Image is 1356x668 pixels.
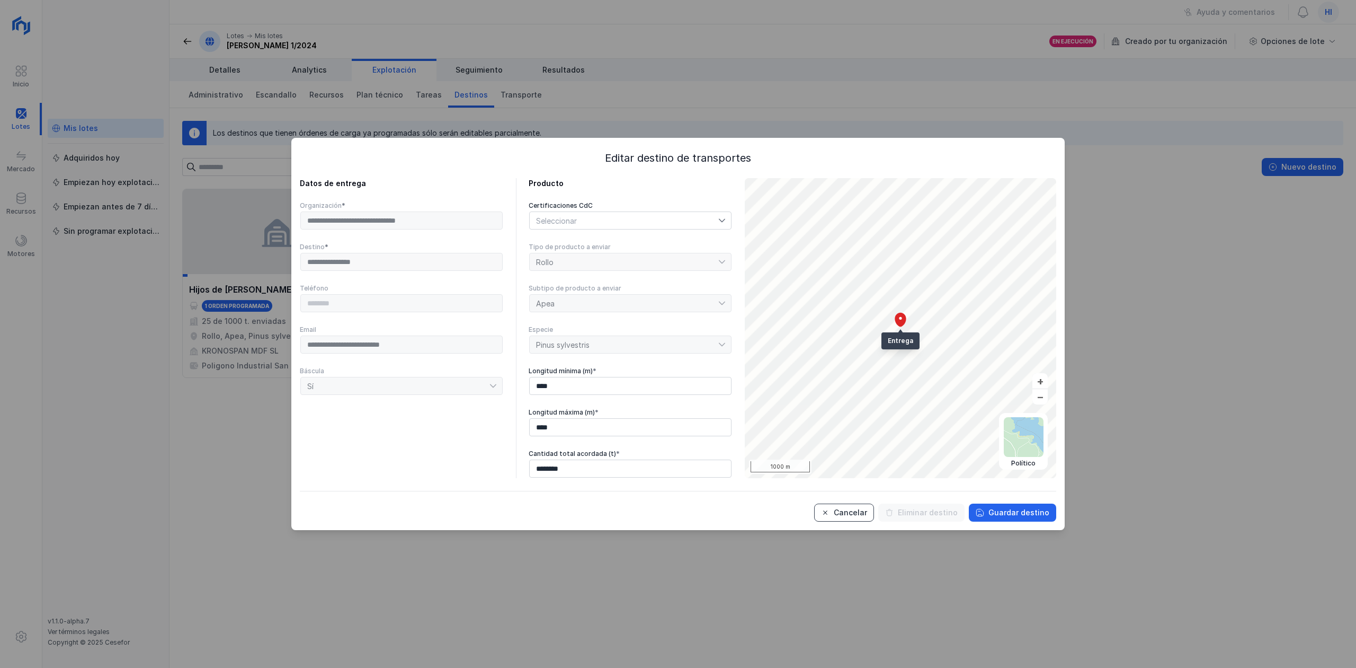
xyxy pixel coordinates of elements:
div: Cancelar [834,507,867,518]
div: Subtipo de producto a enviar [529,284,732,293]
div: Báscula [300,367,503,375]
button: Cancelar [814,504,874,522]
div: Datos de entrega [300,178,503,189]
div: Especie [529,326,732,334]
button: – [1032,389,1048,405]
div: Político [1004,459,1043,468]
div: Longitud máxima (m) [529,408,732,417]
div: Certificaciones CdC [529,201,732,210]
div: Email [300,326,503,334]
div: Organización [300,201,503,210]
div: Longitud mínima (m) [529,367,732,375]
button: + [1032,373,1048,389]
div: Teléfono [300,284,503,293]
div: Editar destino de transportes [300,151,1056,165]
div: Guardar destino [988,507,1049,518]
div: Cantidad total acordada (t) [529,450,732,458]
img: political.webp [1004,417,1043,457]
div: Destino [300,243,503,251]
div: Tipo de producto a enviar [529,243,732,251]
div: Seleccionar [530,212,579,229]
div: Producto [529,178,732,189]
button: Guardar destino [969,504,1056,522]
